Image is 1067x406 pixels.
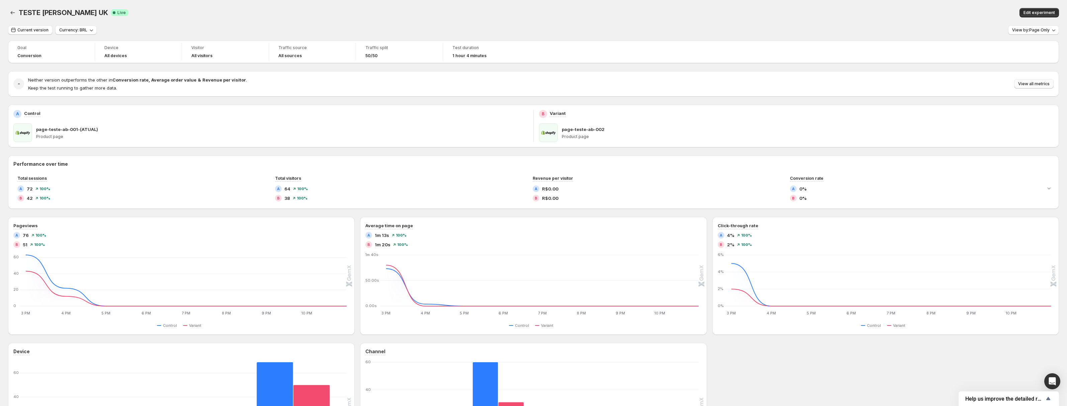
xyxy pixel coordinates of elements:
text: 0.00s [365,303,377,308]
p: Product page [36,134,528,139]
span: Traffic source [278,45,346,50]
text: 6 PM [499,311,508,315]
span: 0% [799,195,807,201]
span: TESTE [PERSON_NAME] UK [19,9,108,17]
h2: A [15,233,18,237]
p: page-teste-ab-002 [562,126,605,133]
span: 1m 20s [375,241,390,248]
span: 100 % [396,233,407,237]
text: 9 PM [966,311,976,315]
h2: A [720,233,722,237]
h2: A [19,187,22,191]
span: Help us improve the detailed report for A/B campaigns [965,396,1044,402]
h2: B [792,196,795,200]
h3: Average time on page [365,222,413,229]
text: 8 PM [926,311,936,315]
span: Edit experiment [1024,10,1055,15]
span: Total visitors [275,176,301,181]
h4: All sources [278,53,302,58]
text: 60 [13,370,19,375]
span: Device [104,45,172,50]
div: Open Intercom Messenger [1044,373,1060,389]
text: 50.00s [365,278,379,283]
a: Traffic split50/50 [365,44,433,59]
text: 40 [13,394,19,399]
button: View by:Page Only [1008,25,1059,35]
span: Conversion [17,53,41,58]
span: Keep the test running to gather more data. [28,85,117,91]
button: Variant [183,321,204,329]
button: Expand chart [1044,183,1054,193]
span: 4% [727,232,734,239]
span: View all metrics [1018,81,1050,87]
span: Visitor [191,45,259,50]
text: 6 PM [847,311,856,315]
span: 2% [727,241,734,248]
h2: B [542,111,544,117]
text: 5 PM [101,311,110,315]
button: Variant [535,321,556,329]
text: 0 [13,303,16,308]
button: Current version [8,25,53,35]
strong: & [198,77,201,83]
h3: Pageviews [13,222,38,229]
text: 8 PM [577,311,586,315]
span: 50/50 [365,53,378,58]
a: DeviceAll devices [104,44,172,59]
span: Currency: BRL [59,27,87,33]
text: 60 [365,360,371,364]
text: 3 PM [382,311,391,315]
text: 7 PM [887,311,895,315]
text: 4 PM [421,311,430,315]
span: 100 % [397,243,408,247]
span: 100 % [297,187,308,191]
h4: All devices [104,53,127,58]
span: 1m 13s [375,232,389,239]
h3: Channel [365,348,385,355]
span: 100 % [39,196,50,200]
span: View by: Page Only [1012,27,1050,33]
h2: B [15,243,18,247]
text: 4% [718,269,724,274]
span: R$0.00 [542,195,558,201]
h2: Performance over time [13,161,1054,167]
span: 51 [23,241,27,248]
p: Product page [562,134,1054,139]
button: Control [157,321,180,329]
text: 7 PM [538,311,547,315]
text: 5 PM [807,311,816,315]
text: 5 PM [460,311,469,315]
text: 6 PM [142,311,151,315]
span: 100 % [741,243,752,247]
text: 3 PM [21,311,30,315]
span: Variant [541,323,553,328]
text: 6% [718,252,724,257]
span: Test duration [452,45,521,50]
span: Traffic split [365,45,433,50]
img: page-teste-ab-002 [539,123,558,142]
p: Variant [550,110,566,117]
text: 10 PM [301,311,312,315]
strong: Average order value [151,77,196,83]
text: 1m 40s [365,252,378,257]
img: page-teste-ab-001-(ATUAL) [13,123,32,142]
text: 4 PM [767,311,776,315]
span: 76 [23,232,29,239]
button: Edit experiment [1019,8,1059,17]
span: Control [163,323,177,328]
h2: A [535,187,537,191]
text: 9 PM [616,311,625,315]
span: 64 [284,185,290,192]
span: Neither version outperforms the other in . [28,77,247,83]
text: 10 PM [1005,311,1016,315]
text: 40 [365,387,371,392]
button: Control [861,321,884,329]
strong: Revenue per visitor [202,77,246,83]
text: 10 PM [654,311,665,315]
button: Back [8,8,17,17]
button: Control [509,321,532,329]
span: 100 % [297,196,307,200]
text: 8 PM [222,311,231,315]
span: Conversion rate [790,176,823,181]
h3: Click-through rate [718,222,758,229]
